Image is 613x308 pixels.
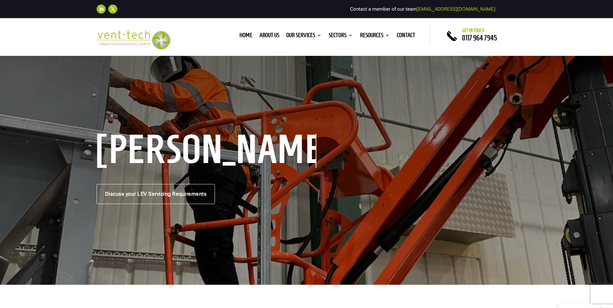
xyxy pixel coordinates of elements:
a: Our Services [286,33,322,40]
a: 0117 964 7945 [462,34,497,42]
a: Sectors [329,33,353,40]
a: Follow on X [108,5,117,14]
span: Get in touch [462,28,484,33]
a: [EMAIL_ADDRESS][DOMAIN_NAME] [417,6,495,12]
a: About us [259,33,279,40]
a: Discuss your LEV Servicing Requirements [97,184,215,204]
a: Home [239,33,252,40]
a: Contact [397,33,415,40]
h1: [PERSON_NAME] [97,134,316,168]
a: Resources [360,33,390,40]
span: Contact a member of our team [350,6,495,12]
img: 2023-09-27T08_35_16.549ZVENT-TECH---Clear-background [97,30,171,49]
a: Follow on LinkedIn [97,5,106,14]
